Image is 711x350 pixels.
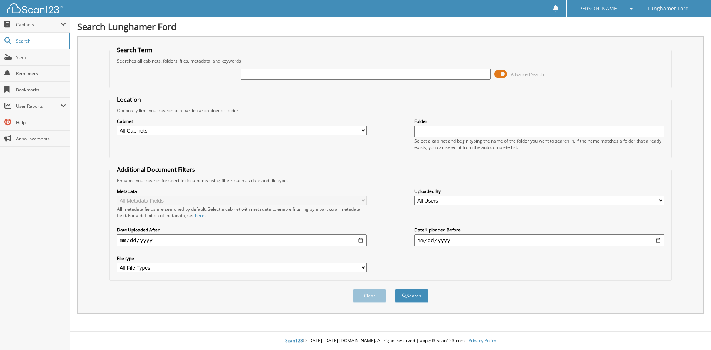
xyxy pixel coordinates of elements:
label: Metadata [117,188,367,194]
a: here [195,212,204,219]
span: Search [16,38,65,44]
span: Help [16,119,66,126]
label: Uploaded By [414,188,664,194]
label: Date Uploaded After [117,227,367,233]
input: start [117,234,367,246]
span: Announcements [16,136,66,142]
legend: Location [113,96,145,104]
span: Cabinets [16,21,61,28]
div: Searches all cabinets, folders, files, metadata, and keywords [113,58,668,64]
div: Enhance your search for specific documents using filters such as date and file type. [113,177,668,184]
span: User Reports [16,103,61,109]
label: Date Uploaded Before [414,227,664,233]
div: Optionally limit your search to a particular cabinet or folder [113,107,668,114]
label: Folder [414,118,664,124]
a: Privacy Policy [468,337,496,344]
button: Clear [353,289,386,303]
div: Select a cabinet and begin typing the name of the folder you want to search in. If the name match... [414,138,664,150]
label: File type [117,255,367,261]
span: Scan [16,54,66,60]
span: [PERSON_NAME] [577,6,619,11]
span: Bookmarks [16,87,66,93]
span: Advanced Search [511,71,544,77]
button: Search [395,289,428,303]
div: All metadata fields are searched by default. Select a cabinet with metadata to enable filtering b... [117,206,367,219]
img: scan123-logo-white.svg [7,3,63,13]
legend: Additional Document Filters [113,166,199,174]
span: Lunghamer Ford [648,6,689,11]
input: end [414,234,664,246]
legend: Search Term [113,46,156,54]
span: Scan123 [285,337,303,344]
span: Reminders [16,70,66,77]
h1: Search Lunghamer Ford [77,20,704,33]
label: Cabinet [117,118,367,124]
div: © [DATE]-[DATE] [DOMAIN_NAME]. All rights reserved | appg03-scan123-com | [70,332,711,350]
